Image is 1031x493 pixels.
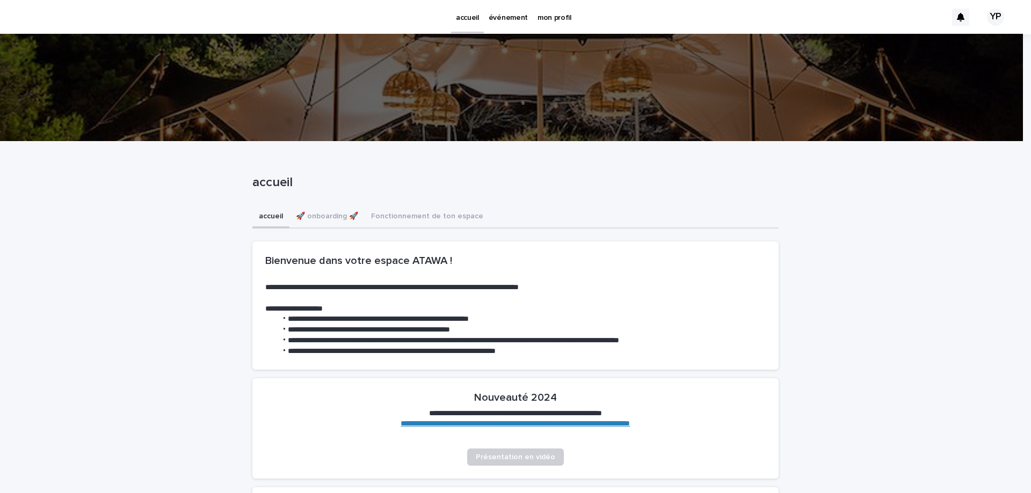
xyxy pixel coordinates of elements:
[987,9,1004,26] div: YP
[365,206,490,229] button: Fonctionnement de ton espace
[265,254,766,267] h2: Bienvenue dans votre espace ATAWA !
[476,453,555,461] span: Présentation en vidéo
[467,448,564,466] a: Présentation en vidéo
[252,175,774,190] p: accueil
[474,391,557,404] h2: Nouveauté 2024
[289,206,365,229] button: 🚀 onboarding 🚀
[252,206,289,229] button: accueil
[21,6,126,28] img: Ls34BcGeRexTGTNfXpUC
